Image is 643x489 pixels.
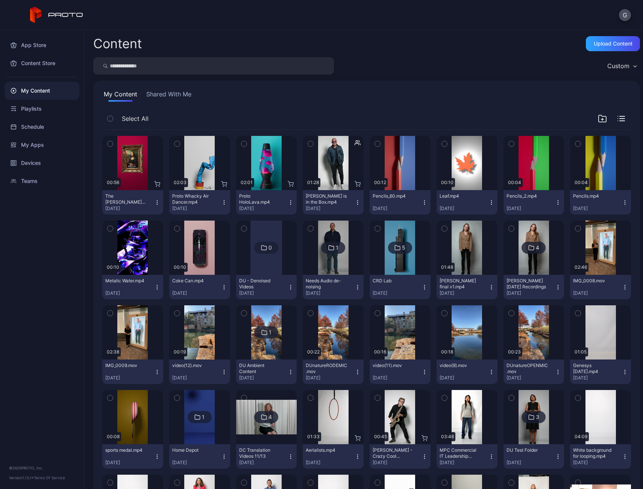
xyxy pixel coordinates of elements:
[5,154,79,172] a: Devices
[373,375,422,381] div: [DATE]
[9,475,34,480] span: Version 1.13.1 •
[437,190,497,215] button: Leaf.mp4[DATE]
[236,444,297,469] button: DC Translation Videos 11/13[DATE]
[172,447,214,453] div: Home Depot
[370,360,431,384] button: video(11).mov[DATE]
[607,62,629,70] div: Custom
[172,206,221,212] div: [DATE]
[172,363,214,369] div: video(12).mov
[102,275,163,299] button: Metalic Water.mp4[DATE]
[105,363,147,369] div: IMG_0009.mov
[573,290,622,296] div: [DATE]
[202,414,205,420] div: 1
[5,118,79,136] a: Schedule
[570,360,631,384] button: Genesys [DATE].mp4[DATE]
[169,360,230,384] button: video(12).mov[DATE]
[440,290,488,296] div: [DATE]
[306,375,355,381] div: [DATE]
[507,363,548,375] div: DUnatureOPENMIC.mov
[437,444,497,469] button: MPC Commercial IT Leadership Strategy Lab_Final.mp4[DATE]
[373,278,414,284] div: CRD Lab
[239,290,288,296] div: [DATE]
[586,36,640,51] button: Upload Content
[503,360,564,384] button: DUnatureOPENMIC.mov[DATE]
[570,275,631,299] button: IMG_0008.mov[DATE]
[169,444,230,469] button: Home Depot[DATE]
[507,375,555,381] div: [DATE]
[303,275,364,299] button: Needs Audio de-noising[DATE]
[402,244,405,251] div: 5
[573,278,614,284] div: IMG_0008.mov
[236,275,297,299] button: DU - Denoised Videos[DATE]
[536,244,539,251] div: 4
[370,190,431,215] button: Pencils_60.mp4[DATE]
[5,36,79,54] div: App Store
[440,363,481,369] div: video(9).mov
[503,444,564,469] button: DU Test Folder[DATE]
[440,375,488,381] div: [DATE]
[570,190,631,215] button: Pencils.mp4[DATE]
[105,206,154,212] div: [DATE]
[105,278,147,284] div: Metalic Water.mp4
[268,414,272,420] div: 4
[172,278,214,284] div: Coke Can.mp4
[34,475,65,480] a: Terms Of Service
[306,193,347,205] div: Howie Mandel is in the Box.mp4
[303,360,364,384] button: DUnatureRODEMIC.mov[DATE]
[5,136,79,154] div: My Apps
[594,41,632,47] div: Upload Content
[122,114,149,123] span: Select All
[239,460,288,466] div: [DATE]
[239,206,288,212] div: [DATE]
[105,375,154,381] div: [DATE]
[5,54,79,72] a: Content Store
[573,460,622,466] div: [DATE]
[239,278,281,290] div: DU - Denoised Videos
[268,244,272,251] div: 0
[437,275,497,299] button: [PERSON_NAME] final v1.mp4[DATE]
[306,460,355,466] div: [DATE]
[169,190,230,215] button: Proto Whacky Air Dancer.mp4[DATE]
[5,172,79,190] a: Teams
[536,414,539,420] div: 3
[573,363,614,375] div: Genesys 12-4-24.mp4
[440,193,481,199] div: Leaf.mp4
[172,375,221,381] div: [DATE]
[105,460,154,466] div: [DATE]
[573,193,614,199] div: Pencils.mp4
[236,360,297,384] button: DU Ambient Content[DATE]
[570,444,631,469] button: White background for looping.mp4[DATE]
[573,447,614,459] div: White background for looping.mp4
[373,460,422,466] div: [DATE]
[239,447,281,459] div: DC Translation Videos 11/13
[239,193,281,205] div: Proto HoloLava.mp4
[507,278,548,290] div: Jane April 2025 Recordings
[9,465,75,471] div: © 2025 PROTO, Inc.
[5,82,79,100] a: My Content
[105,290,154,296] div: [DATE]
[303,190,364,215] button: [PERSON_NAME] is in the Box.mp4[DATE]
[172,460,221,466] div: [DATE]
[145,90,193,102] button: Shared With Me
[306,278,347,290] div: Needs Audio de-noising
[507,460,555,466] div: [DATE]
[336,244,338,251] div: 1
[5,100,79,118] a: Playlists
[370,275,431,299] button: CRD Lab[DATE]
[503,190,564,215] button: Pencils_2.mp4[DATE]
[105,447,147,453] div: sports medal.mp4
[102,90,139,102] button: My Content
[373,363,414,369] div: video(11).mov
[172,290,221,296] div: [DATE]
[239,363,281,375] div: DU Ambient Content
[440,460,488,466] div: [DATE]
[373,447,414,459] div: Scott Page - Crazy Cool Technology.mp4
[269,329,271,336] div: 1
[507,290,555,296] div: [DATE]
[169,275,230,299] button: Coke Can.mp4[DATE]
